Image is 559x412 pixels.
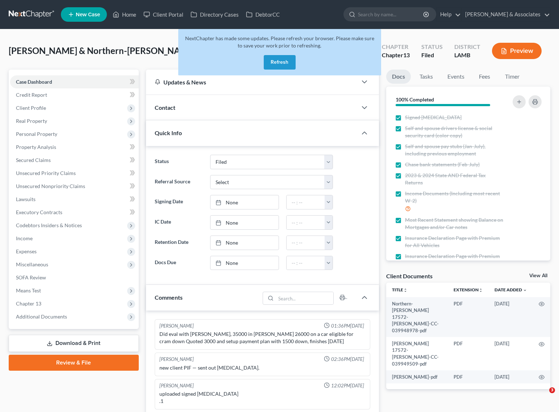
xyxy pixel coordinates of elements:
[151,155,207,169] label: Status
[140,8,187,21] a: Client Portal
[403,288,408,292] i: unfold_more
[151,256,207,270] label: Docs Due
[9,355,139,371] a: Review & File
[155,294,183,301] span: Comments
[155,78,349,86] div: Updates & News
[287,236,325,250] input: -- : --
[16,157,51,163] span: Secured Claims
[414,70,439,84] a: Tasks
[151,175,207,190] label: Referral Source
[151,215,207,230] label: IC Date
[549,387,555,393] span: 3
[16,131,57,137] span: Personal Property
[151,236,207,250] label: Retention Date
[187,8,242,21] a: Directory Cases
[10,193,139,206] a: Lawsuits
[386,337,448,370] td: [PERSON_NAME] 17572-[PERSON_NAME]-CC-039949509-pdf
[16,287,41,294] span: Means Test
[76,12,100,17] span: New Case
[382,43,410,51] div: Chapter
[185,35,374,49] span: NextChapter has made some updates. Please refresh your browser. Please make sure to save your wor...
[287,216,325,229] input: -- : --
[16,209,62,215] span: Executory Contracts
[437,8,461,21] a: Help
[405,253,503,267] span: Insurance Declaration Page with Premium for All Real Estate
[109,8,140,21] a: Home
[10,167,139,180] a: Unsecured Priority Claims
[210,236,278,250] a: None
[403,51,410,58] span: 13
[16,196,36,202] span: Lawsuits
[462,8,550,21] a: [PERSON_NAME] & Associates
[386,297,448,337] td: Northern-[PERSON_NAME] 17572-[PERSON_NAME]-CC-039948978-pdf
[386,370,448,383] td: [PERSON_NAME]-pdf
[421,51,443,59] div: Filed
[151,195,207,209] label: Signing Date
[16,274,46,280] span: SOFA Review
[210,256,278,270] a: None
[489,370,533,383] td: [DATE]
[499,70,525,84] a: Timer
[159,364,366,371] div: new client PIF — sent out [MEDICAL_DATA].
[382,51,410,59] div: Chapter
[489,297,533,337] td: [DATE]
[16,144,56,150] span: Property Analysis
[405,216,503,231] span: Most Recent Statement showing Balance on Mortgages and/or Car notes
[448,297,489,337] td: PDF
[9,335,139,352] a: Download & Print
[448,370,489,383] td: PDF
[396,96,434,103] strong: 100% Completed
[473,70,496,84] a: Fees
[287,256,325,270] input: -- : --
[159,330,366,345] div: Did eval with [PERSON_NAME], 35000 in [PERSON_NAME] 26000 on a car eligible for cram down Quoted ...
[9,45,196,56] span: [PERSON_NAME] & Northern-[PERSON_NAME]
[16,92,47,98] span: Credit Report
[242,8,283,21] a: DebtorCC
[331,356,364,363] span: 02:36PM[DATE]
[331,382,364,389] span: 12:02PM[DATE]
[16,300,41,307] span: Chapter 13
[405,234,503,249] span: Insurance Declaration Page with Premium for All Vehicles
[529,273,547,278] a: View All
[287,195,325,209] input: -- : --
[16,248,37,254] span: Expenses
[159,382,194,389] div: [PERSON_NAME]
[16,222,82,228] span: Codebtors Insiders & Notices
[159,322,194,329] div: [PERSON_NAME]
[210,195,278,209] a: None
[10,88,139,101] a: Credit Report
[16,79,52,85] span: Case Dashboard
[10,75,139,88] a: Case Dashboard
[392,287,408,292] a: Titleunfold_more
[10,141,139,154] a: Property Analysis
[448,337,489,370] td: PDF
[10,154,139,167] a: Secured Claims
[454,287,483,292] a: Extensionunfold_more
[331,322,364,329] span: 01:36PM[DATE]
[405,172,503,186] span: 2023 & 2024 State AND Federal Tax Returns
[16,261,48,267] span: Miscellaneous
[442,70,470,84] a: Events
[10,180,139,193] a: Unsecured Nonpriority Claims
[16,313,67,320] span: Additional Documents
[155,129,182,136] span: Quick Info
[155,104,175,111] span: Contact
[523,288,527,292] i: expand_more
[10,206,139,219] a: Executory Contracts
[534,387,552,405] iframe: Intercom live chat
[405,143,503,157] span: Self and spouse pay stubs (Jan-July), including previous employment
[10,271,139,284] a: SOFA Review
[479,288,483,292] i: unfold_more
[358,8,424,21] input: Search by name...
[16,118,47,124] span: Real Property
[386,70,411,84] a: Docs
[489,337,533,370] td: [DATE]
[16,170,76,176] span: Unsecured Priority Claims
[495,287,527,292] a: Date Added expand_more
[405,125,503,139] span: Self and spouse drivers license & social security card (color copy)
[386,272,433,280] div: Client Documents
[454,51,480,59] div: LAMB
[405,114,462,121] span: Signed [MEDICAL_DATA]
[264,55,296,70] button: Refresh
[16,183,85,189] span: Unsecured Nonpriority Claims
